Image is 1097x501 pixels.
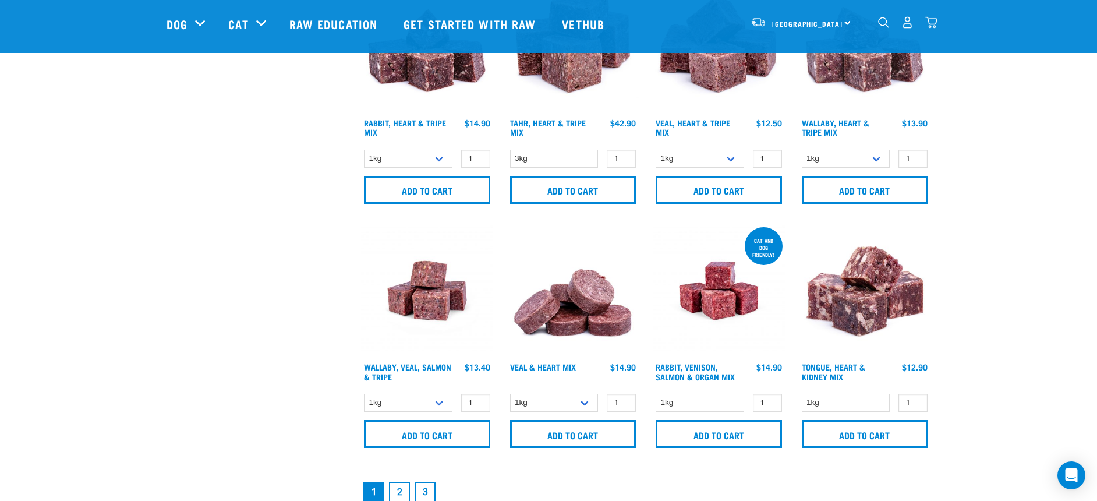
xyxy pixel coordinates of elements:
[364,365,451,378] a: Wallaby, Veal, Salmon & Tripe
[802,420,928,448] input: Add to cart
[1057,461,1085,489] div: Open Intercom Messenger
[461,150,490,168] input: 1
[607,150,636,168] input: 1
[656,365,735,378] a: Rabbit, Venison, Salmon & Organ Mix
[656,121,730,134] a: Veal, Heart & Tripe Mix
[167,15,187,33] a: Dog
[753,150,782,168] input: 1
[607,394,636,412] input: 1
[772,22,843,26] span: [GEOGRAPHIC_DATA]
[364,121,446,134] a: Rabbit, Heart & Tripe Mix
[610,118,636,128] div: $42.90
[656,176,782,204] input: Add to cart
[745,232,783,263] div: Cat and dog friendly!
[753,394,782,412] input: 1
[656,420,782,448] input: Add to cart
[610,362,636,372] div: $14.90
[898,394,928,412] input: 1
[278,1,392,47] a: Raw Education
[465,118,490,128] div: $14.90
[510,420,636,448] input: Add to cart
[550,1,619,47] a: Vethub
[364,420,490,448] input: Add to cart
[902,118,928,128] div: $13.90
[878,17,889,28] img: home-icon-1@2x.png
[465,362,490,372] div: $13.40
[802,121,869,134] a: Wallaby, Heart & Tripe Mix
[802,365,865,378] a: Tongue, Heart & Kidney Mix
[756,118,782,128] div: $12.50
[507,225,639,357] img: 1152 Veal Heart Medallions 01
[364,176,490,204] input: Add to cart
[925,16,937,29] img: home-icon@2x.png
[392,1,550,47] a: Get started with Raw
[898,150,928,168] input: 1
[756,362,782,372] div: $14.90
[902,362,928,372] div: $12.90
[802,176,928,204] input: Add to cart
[901,16,914,29] img: user.png
[751,17,766,27] img: van-moving.png
[461,394,490,412] input: 1
[228,15,248,33] a: Cat
[510,176,636,204] input: Add to cart
[361,225,493,357] img: Wallaby Veal Salmon Tripe 1642
[510,121,586,134] a: Tahr, Heart & Tripe Mix
[510,365,576,369] a: Veal & Heart Mix
[653,225,785,357] img: Rabbit Venison Salmon Organ 1688
[799,225,931,357] img: 1167 Tongue Heart Kidney Mix 01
